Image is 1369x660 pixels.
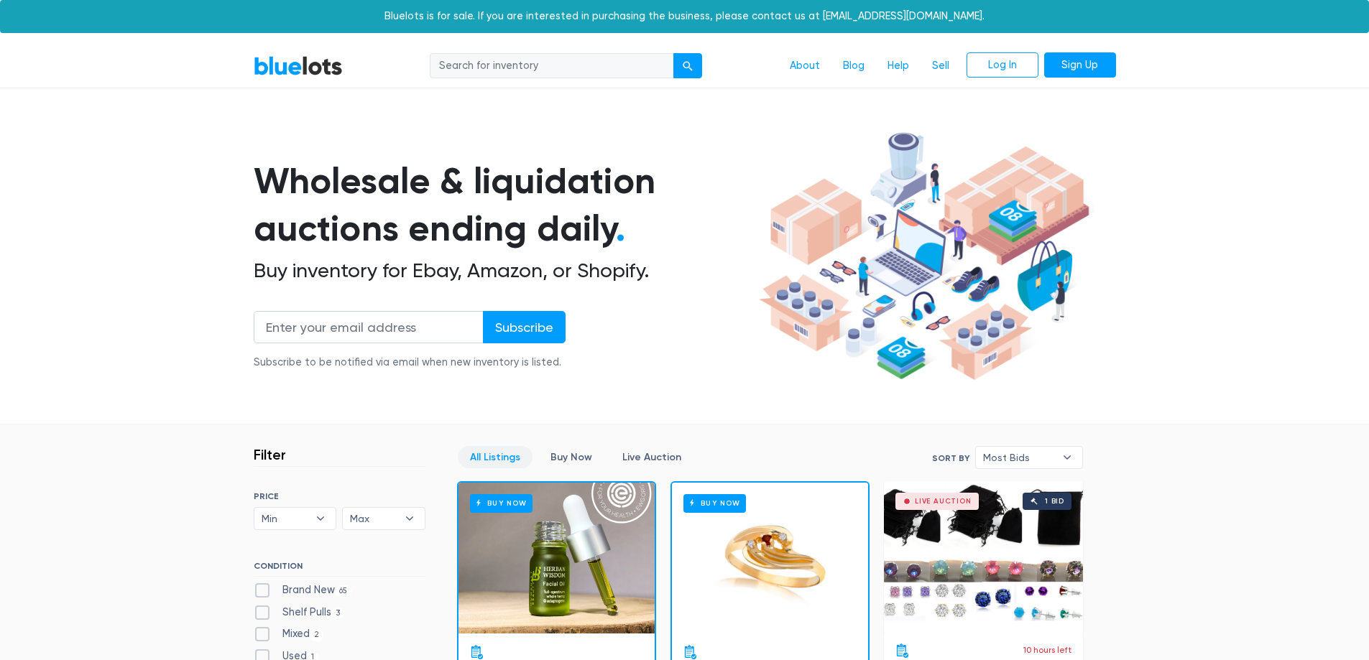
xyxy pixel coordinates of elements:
[672,483,868,633] a: Buy Now
[350,508,397,529] span: Max
[1045,498,1064,505] div: 1 bid
[254,582,352,598] label: Brand New
[538,446,604,468] a: Buy Now
[310,630,324,641] span: 2
[254,55,343,76] a: BlueLots
[610,446,693,468] a: Live Auction
[876,52,921,80] a: Help
[932,452,969,465] label: Sort By
[458,483,655,633] a: Buy Now
[1052,447,1082,468] b: ▾
[483,311,566,343] input: Subscribe
[395,508,425,529] b: ▾
[778,52,831,80] a: About
[254,355,566,371] div: Subscribe to be notified via email when new inventory is listed.
[254,491,425,501] h6: PRICE
[683,494,746,512] h6: Buy Now
[262,508,309,529] span: Min
[1044,52,1116,78] a: Sign Up
[967,52,1038,78] a: Log In
[458,446,533,468] a: All Listings
[254,259,754,283] h2: Buy inventory for Ebay, Amazon, or Shopify.
[915,498,972,505] div: Live Auction
[335,585,352,597] span: 65
[921,52,961,80] a: Sell
[470,494,533,512] h6: Buy Now
[616,207,625,250] span: .
[831,52,876,80] a: Blog
[254,626,324,642] label: Mixed
[1023,643,1071,656] p: 10 hours left
[331,608,345,619] span: 3
[983,447,1055,468] span: Most Bids
[305,508,336,529] b: ▾
[254,605,345,621] label: Shelf Pulls
[754,126,1094,387] img: hero-ee84e7d0318cb26816c560f6b4441b76977f77a177738b4e94f68c95b2b83dbb.png
[884,481,1083,632] a: Live Auction 1 bid
[254,446,286,463] h3: Filter
[254,311,484,343] input: Enter your email address
[254,561,425,577] h6: CONDITION
[430,53,674,79] input: Search for inventory
[254,157,754,253] h1: Wholesale & liquidation auctions ending daily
